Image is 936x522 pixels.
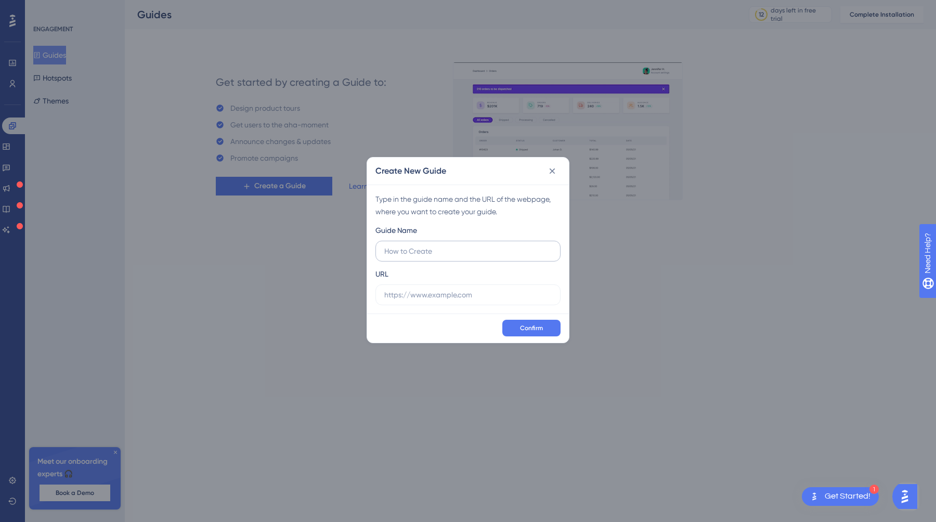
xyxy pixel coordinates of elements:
iframe: UserGuiding AI Assistant Launcher [892,481,924,512]
div: Guide Name [375,224,417,237]
input: How to Create [384,245,552,257]
span: Confirm [520,324,543,332]
h2: Create New Guide [375,165,446,177]
span: Need Help? [24,3,65,15]
div: Type in the guide name and the URL of the webpage, where you want to create your guide. [375,193,561,218]
div: Get Started! [825,491,870,502]
div: Open Get Started! checklist, remaining modules: 1 [802,487,879,506]
div: URL [375,268,388,280]
div: 1 [869,485,879,494]
img: launcher-image-alternative-text [808,490,821,503]
input: https://www.example.com [384,289,552,301]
